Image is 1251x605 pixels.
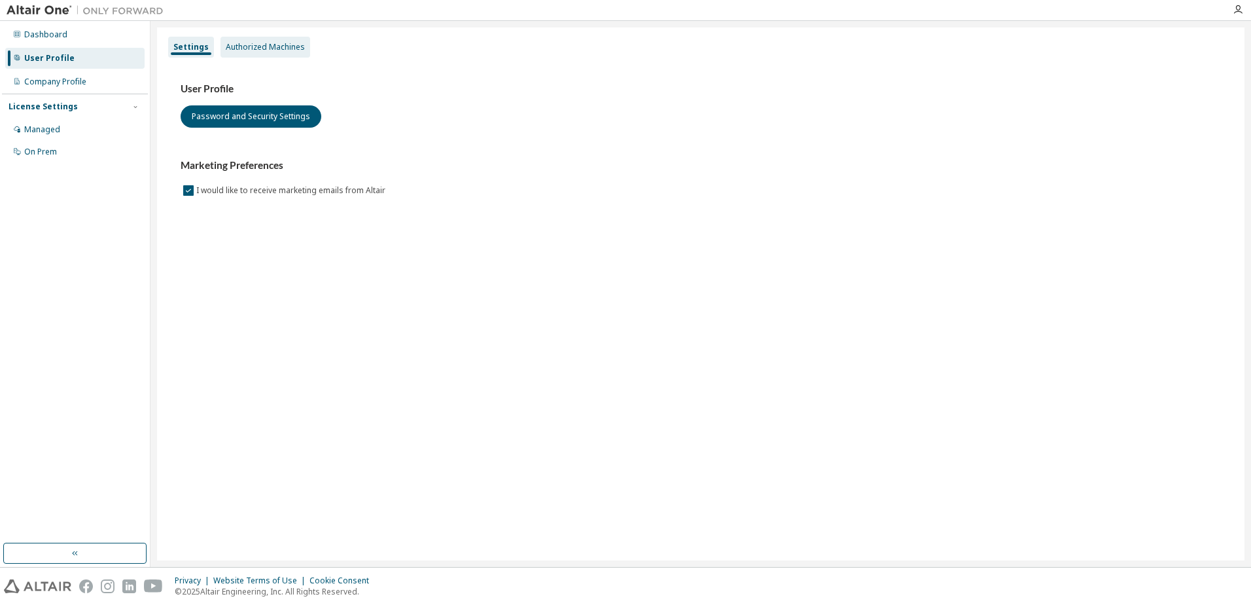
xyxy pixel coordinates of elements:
label: I would like to receive marketing emails from Altair [196,183,388,198]
div: Managed [24,124,60,135]
h3: User Profile [181,82,1221,96]
div: Company Profile [24,77,86,87]
div: Privacy [175,576,213,586]
div: Website Terms of Use [213,576,309,586]
img: youtube.svg [144,579,163,593]
div: On Prem [24,147,57,157]
p: © 2025 Altair Engineering, Inc. All Rights Reserved. [175,586,377,597]
button: Password and Security Settings [181,105,321,128]
div: Cookie Consent [309,576,377,586]
img: Altair One [7,4,170,17]
img: linkedin.svg [122,579,136,593]
div: License Settings [9,101,78,112]
div: Authorized Machines [226,42,305,52]
div: Settings [173,42,209,52]
img: facebook.svg [79,579,93,593]
img: instagram.svg [101,579,115,593]
div: User Profile [24,53,75,64]
img: altair_logo.svg [4,579,71,593]
h3: Marketing Preferences [181,159,1221,172]
div: Dashboard [24,29,67,40]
